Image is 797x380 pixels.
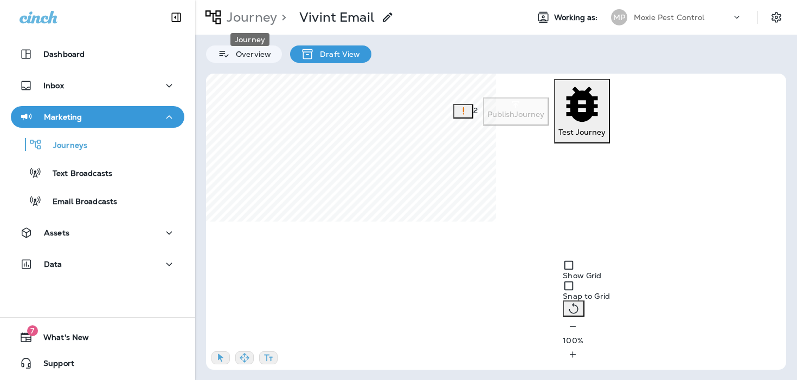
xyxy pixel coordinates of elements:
[11,75,184,96] button: Inbox
[558,128,606,136] p: Test Journey
[11,43,184,65] button: Dashboard
[483,97,549,126] button: PublishJourney
[230,50,271,58] p: Overview
[563,271,610,280] p: Show Grid
[161,6,191,28] button: Collapse Sidebar
[563,292,610,300] p: Snap to Grid
[43,81,64,90] p: Inbox
[44,113,82,121] p: Marketing
[11,352,184,374] button: Support
[554,13,600,22] span: Working as:
[487,110,544,119] p: Publish Journey
[299,9,375,25] p: Vivint Email
[42,141,87,151] p: Journeys
[42,169,112,179] p: Text Broadcasts
[44,260,62,268] p: Data
[314,50,360,58] p: Draft View
[563,336,610,345] p: 100 %
[473,106,478,115] span: 2
[44,228,69,237] p: Assets
[611,9,627,25] div: MP
[11,326,184,348] button: 7What's New
[11,106,184,128] button: Marketing
[27,325,38,336] span: 7
[11,133,184,156] button: Journeys
[222,9,277,25] p: Journey
[230,33,269,46] div: Journey
[33,333,89,346] span: What's New
[11,222,184,244] button: Assets
[277,9,286,25] p: >
[11,253,184,275] button: Data
[11,161,184,184] button: Text Broadcasts
[634,13,705,22] p: Moxie Pest Control
[767,8,786,27] button: Settings
[33,359,74,372] span: Support
[11,189,184,212] button: Email Broadcasts
[42,197,117,207] p: Email Broadcasts
[554,79,610,143] button: Test Journey
[43,50,85,58] p: Dashboard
